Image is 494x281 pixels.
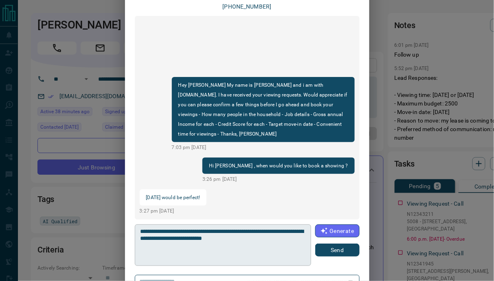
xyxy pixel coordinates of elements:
p: Hey [PERSON_NAME] My name is [PERSON_NAME] and i am with [DOMAIN_NAME]. I have received your view... [178,80,348,139]
button: Send [315,244,359,257]
p: Hi [PERSON_NAME] , when would you like to book a showing ? [209,161,348,171]
p: [DATE] would be perfect! [146,193,200,202]
p: 3:27 pm [DATE] [140,207,207,215]
p: 3:26 pm [DATE] [202,176,355,183]
button: Generate [315,224,359,237]
p: 7:03 pm [DATE] [172,144,355,151]
p: [PHONE_NUMBER] [223,2,272,11]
